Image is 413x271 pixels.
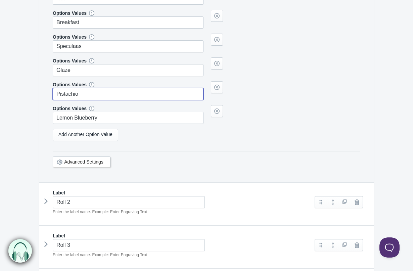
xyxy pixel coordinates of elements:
label: Options Values [53,105,87,112]
img: bxm.png [9,239,32,263]
em: Enter the label name. Example: Enter Engraving Text [53,253,147,257]
em: Enter the label name. Example: Enter Engraving Text [53,210,147,214]
label: Label [53,189,65,196]
a: Advanced Settings [64,159,103,165]
iframe: Toggle Customer Support [379,237,400,258]
label: Options Values [53,34,87,40]
label: Options Values [53,81,87,88]
label: Options Values [53,57,87,64]
label: Label [53,232,65,239]
label: Options Values [53,10,87,16]
a: Add Another Option Value [53,129,118,141]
